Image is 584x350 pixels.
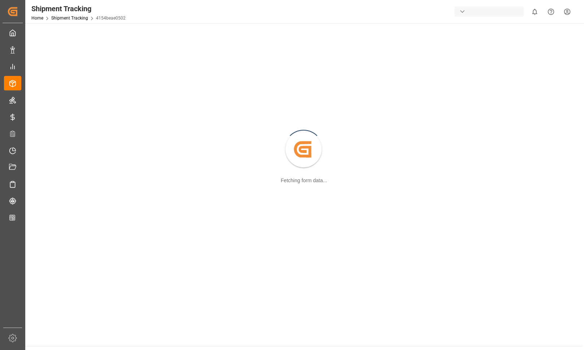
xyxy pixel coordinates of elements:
[31,3,126,14] div: Shipment Tracking
[281,177,327,184] div: Fetching form data...
[51,16,88,21] a: Shipment Tracking
[543,4,559,20] button: Help Center
[527,4,543,20] button: show 0 new notifications
[31,16,43,21] a: Home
